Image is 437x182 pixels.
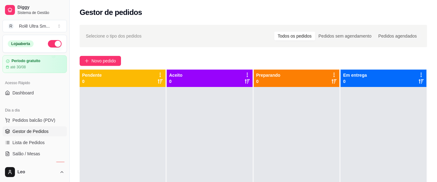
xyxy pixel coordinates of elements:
button: Leo [2,165,67,180]
span: Diggy Bot [12,162,31,168]
button: Pedidos balcão (PDV) [2,115,67,125]
a: Salão / Mesas [2,149,67,159]
span: Lista de Pedidos [12,139,45,146]
p: Preparando [256,72,281,78]
a: DiggySistema de Gestão [2,2,67,17]
div: Loja aberta [8,40,34,47]
button: Novo pedido [80,56,121,66]
a: Dashboard [2,88,67,98]
span: Gestor de Pedidos [12,128,49,134]
div: Dia a dia [2,105,67,115]
h2: Gestor de pedidos [80,7,142,17]
a: Período gratuitoaté 30/08 [2,55,67,73]
article: Período gratuito [12,59,40,63]
p: 0 [343,78,367,84]
span: R [8,23,14,29]
a: Gestor de Pedidos [2,126,67,136]
p: 0 [256,78,281,84]
span: Leo [17,169,57,175]
article: até 30/08 [10,65,26,70]
span: Salão / Mesas [12,151,40,157]
div: Pedidos sem agendamento [315,32,375,40]
span: Novo pedido [91,57,116,64]
div: Rolê Ultra Sm ... [19,23,50,29]
a: Diggy Botnovo [2,160,67,170]
div: Pedidos agendados [375,32,420,40]
span: Diggy [17,5,64,10]
span: Dashboard [12,90,34,96]
p: 0 [82,78,102,84]
p: Em entrega [343,72,367,78]
span: Pedidos balcão (PDV) [12,117,55,123]
button: Select a team [2,20,67,32]
span: plus [85,59,89,63]
p: Aceito [169,72,183,78]
div: Acesso Rápido [2,78,67,88]
a: Lista de Pedidos [2,138,67,148]
span: Selecione o tipo dos pedidos [86,33,142,39]
p: Pendente [82,72,102,78]
div: Todos os pedidos [274,32,315,40]
p: 0 [169,78,183,84]
span: Sistema de Gestão [17,10,64,15]
button: Alterar Status [48,40,62,48]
